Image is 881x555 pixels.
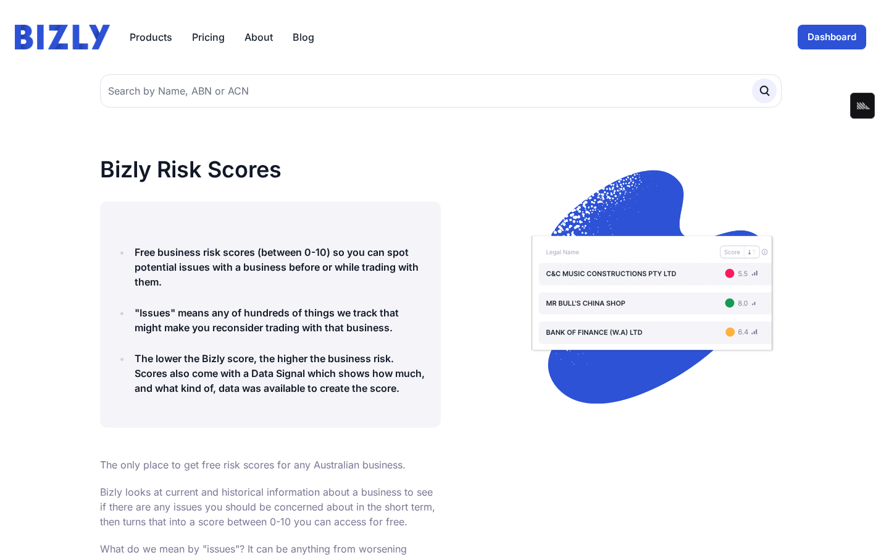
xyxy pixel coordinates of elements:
[798,25,866,49] a: Dashboard
[135,305,426,335] h4: "Issues" means any of hundreds of things we track that might make you reconsider trading with tha...
[522,157,782,417] img: scores
[100,157,441,182] h1: Bizly Risk Scores
[135,245,426,289] h4: Free business risk scores (between 0-10) so you can spot potential issues with a business before ...
[100,457,441,472] p: The only place to get free risk scores for any Australian business.
[100,74,782,108] input: Search by Name, ABN or ACN
[100,485,441,529] p: Bizly looks at current and historical information about a business to see if there are any issues...
[135,351,426,396] h4: The lower the Bizly score, the higher the business risk. Scores also come with a Data Signal whic...
[130,30,172,44] button: Products
[293,30,314,44] a: Blog
[192,30,225,44] a: Pricing
[244,30,273,44] a: About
